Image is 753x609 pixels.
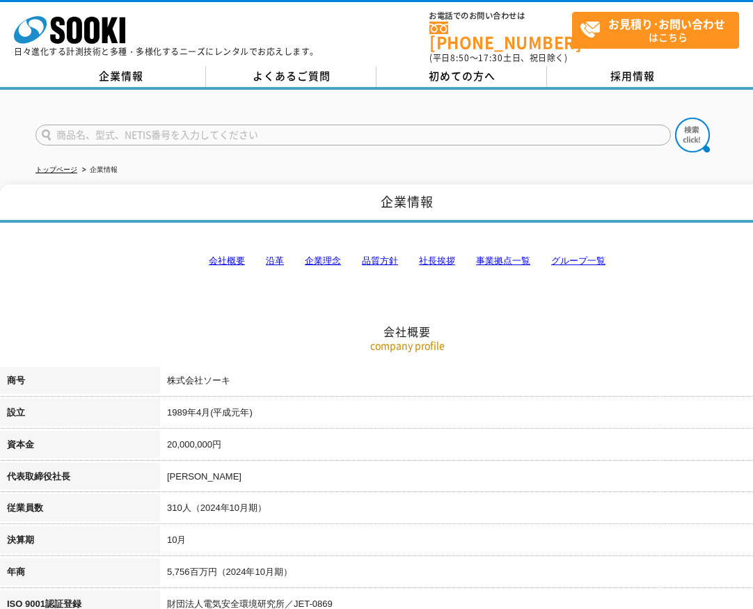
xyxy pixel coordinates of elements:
a: 企業理念 [305,255,341,266]
p: 日々進化する計測技術と多種・多様化するニーズにレンタルでお応えします。 [14,47,319,56]
a: お見積り･お問い合わせはこちら [572,12,739,49]
a: [PHONE_NUMBER] [429,22,572,50]
a: 企業情報 [35,66,206,87]
span: 17:30 [478,52,503,64]
img: btn_search.png [675,118,710,152]
a: 社長挨拶 [419,255,455,266]
a: 初めての方へ [376,66,547,87]
a: 品質方針 [362,255,398,266]
span: 初めての方へ [429,68,496,84]
li: 企業情報 [79,163,118,177]
a: よくあるご質問 [206,66,376,87]
input: 商品名、型式、NETIS番号を入力してください [35,125,671,145]
strong: お見積り･お問い合わせ [608,15,725,32]
a: 事業拠点一覧 [476,255,530,266]
a: 沿革 [266,255,284,266]
span: (平日 ～ 土日、祝日除く) [429,52,567,64]
a: グループ一覧 [551,255,605,266]
a: 採用情報 [547,66,718,87]
span: はこちら [580,13,738,47]
a: 会社概要 [209,255,245,266]
span: お電話でのお問い合わせは [429,12,572,20]
span: 8:50 [450,52,470,64]
a: トップページ [35,166,77,173]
